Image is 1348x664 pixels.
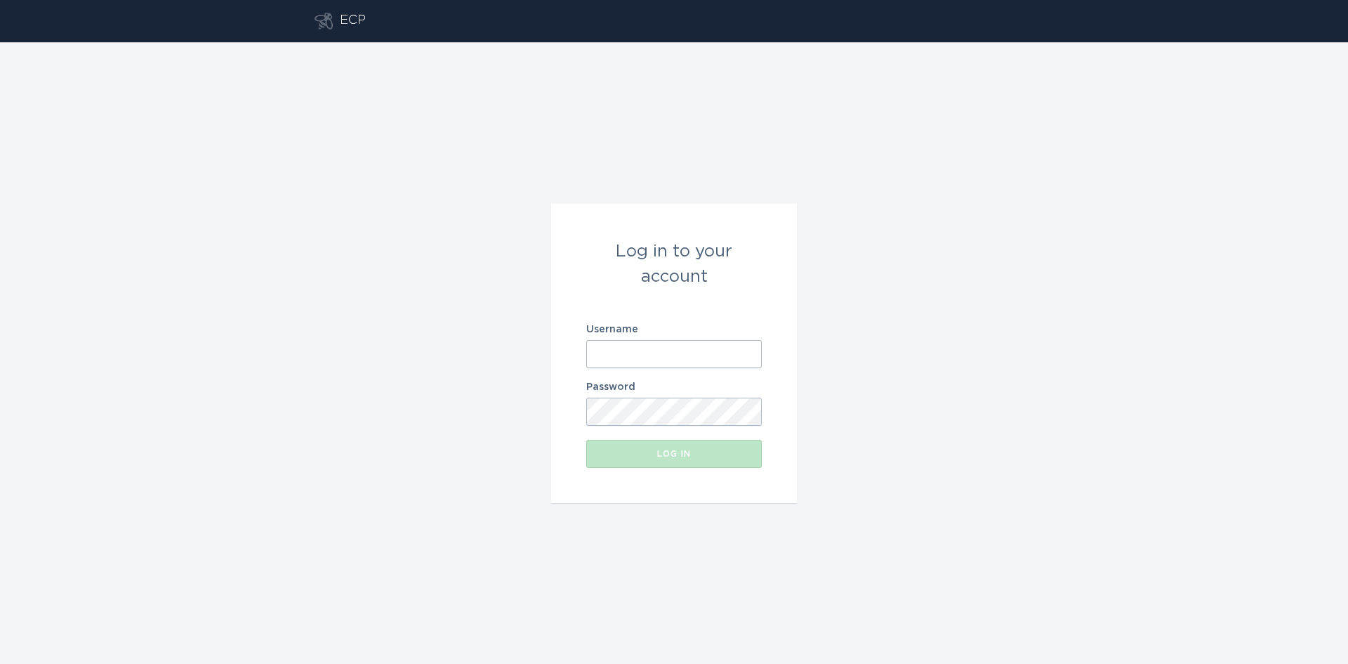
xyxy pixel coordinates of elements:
div: Log in [593,450,755,458]
div: ECP [340,13,366,30]
label: Username [586,325,762,334]
button: Log in [586,440,762,468]
div: Log in to your account [586,239,762,289]
button: Go to dashboard [315,13,333,30]
label: Password [586,382,762,392]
